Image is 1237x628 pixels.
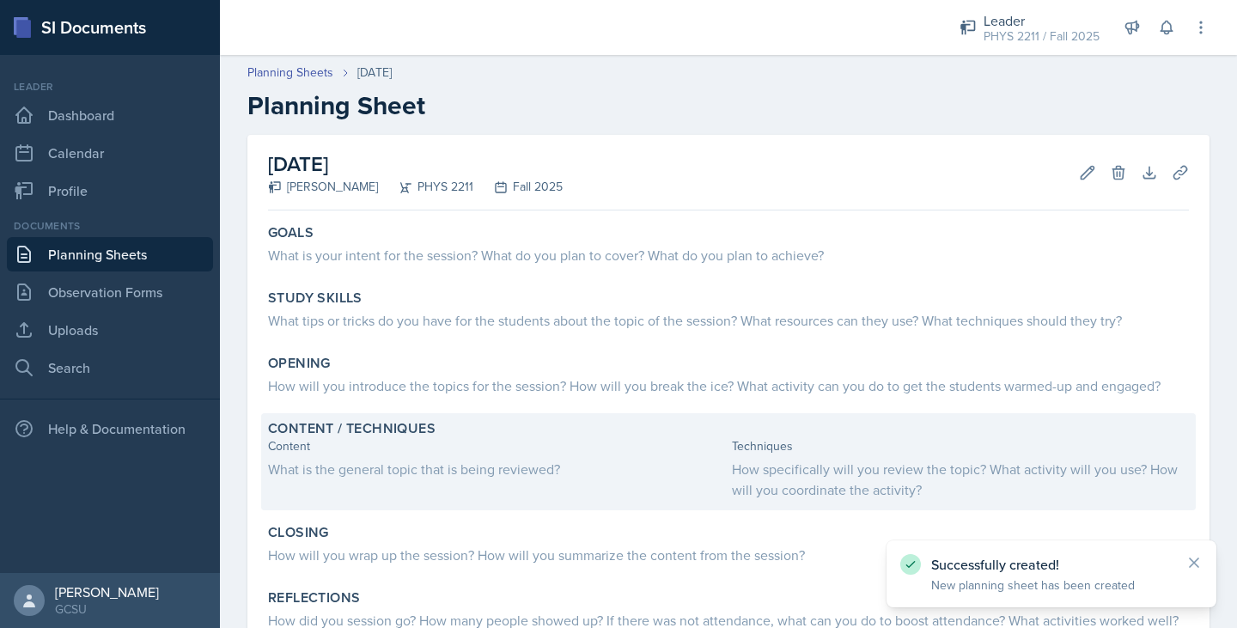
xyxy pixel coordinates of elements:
div: What is the general topic that is being reviewed? [268,459,725,479]
h2: [DATE] [268,149,563,180]
p: New planning sheet has been created [931,576,1172,594]
a: Planning Sheets [247,64,333,82]
div: Leader [984,10,1100,31]
div: [PERSON_NAME] [55,583,159,601]
p: Successfully created! [931,556,1172,573]
div: PHYS 2211 [378,178,473,196]
a: Profile [7,174,213,208]
div: PHYS 2211 / Fall 2025 [984,27,1100,46]
a: Dashboard [7,98,213,132]
div: What tips or tricks do you have for the students about the topic of the session? What resources c... [268,310,1189,331]
label: Closing [268,524,329,541]
label: Content / Techniques [268,420,436,437]
div: How will you introduce the topics for the session? How will you break the ice? What activity can ... [268,375,1189,396]
div: What is your intent for the session? What do you plan to cover? What do you plan to achieve? [268,245,1189,265]
a: Planning Sheets [7,237,213,271]
div: Content [268,437,725,455]
label: Goals [268,224,314,241]
label: Study Skills [268,290,363,307]
a: Search [7,351,213,385]
div: Fall 2025 [473,178,563,196]
a: Observation Forms [7,275,213,309]
div: How specifically will you review the topic? What activity will you use? How will you coordinate t... [732,459,1189,500]
div: Help & Documentation [7,412,213,446]
div: How will you wrap up the session? How will you summarize the content from the session? [268,545,1189,565]
div: Techniques [732,437,1189,455]
div: Leader [7,79,213,95]
h2: Planning Sheet [247,90,1210,121]
div: [DATE] [357,64,392,82]
div: Documents [7,218,213,234]
a: Uploads [7,313,213,347]
div: [PERSON_NAME] [268,178,378,196]
div: GCSU [55,601,159,618]
label: Reflections [268,589,360,607]
a: Calendar [7,136,213,170]
label: Opening [268,355,331,372]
